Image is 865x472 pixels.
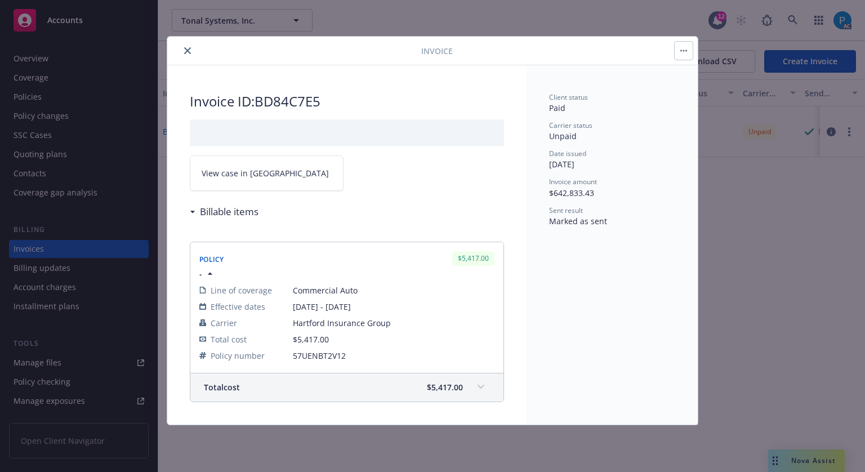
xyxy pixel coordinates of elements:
[293,301,494,313] span: [DATE] - [DATE]
[421,45,453,57] span: Invoice
[211,317,237,329] span: Carrier
[211,350,265,362] span: Policy number
[293,334,329,345] span: $5,417.00
[181,44,194,57] button: close
[199,268,216,280] button: -
[293,317,494,329] span: Hartford Insurance Group
[549,206,583,215] span: Sent result
[190,373,503,402] div: Totalcost$5,417.00
[190,155,344,191] a: View case in [GEOGRAPHIC_DATA]
[202,167,329,179] span: View case in [GEOGRAPHIC_DATA]
[211,284,272,296] span: Line of coverage
[200,204,258,219] h3: Billable items
[549,103,565,113] span: Paid
[549,149,586,158] span: Date issued
[549,188,594,198] span: $642,833.43
[549,177,597,186] span: Invoice amount
[211,301,265,313] span: Effective dates
[293,284,494,296] span: Commercial Auto
[199,255,224,264] span: Policy
[204,381,240,393] span: Total cost
[549,159,574,170] span: [DATE]
[549,121,592,130] span: Carrier status
[549,92,588,102] span: Client status
[293,350,494,362] span: 57UENBT2V12
[452,251,494,265] div: $5,417.00
[427,381,463,393] span: $5,417.00
[190,92,504,110] h2: Invoice ID: BD84C7E5
[199,268,202,280] span: -
[549,216,607,226] span: Marked as sent
[211,333,247,345] span: Total cost
[549,131,577,141] span: Unpaid
[190,204,258,219] div: Billable items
